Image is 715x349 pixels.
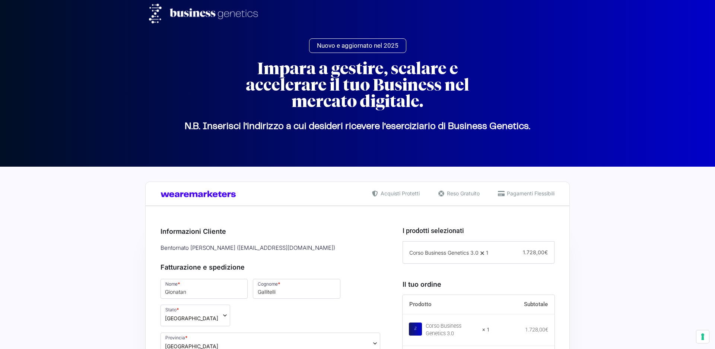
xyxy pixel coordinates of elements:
div: Corso Business Genetics 3.0 [426,323,478,337]
span: Pagamenti Flessibili [505,189,554,197]
span: Reso Gratuito [445,189,480,197]
h3: Fatturazione e spedizione [161,262,380,272]
h3: Informazioni Cliente [161,226,380,236]
h3: I prodotti selezionati [403,226,554,236]
span: € [544,249,548,255]
h3: Il tuo ordine [403,279,554,289]
input: Nome * [161,279,248,298]
th: Prodotto [403,295,490,314]
p: N.B. Inserisci l’indirizzo a cui desideri ricevere l’eserciziario di Business Genetics. [149,126,566,127]
span: 1 [486,249,488,256]
img: Corso Business Genetics 3.0 [409,323,422,336]
span: Nuovo e aggiornato nel 2025 [317,43,398,49]
a: Nuovo e aggiornato nel 2025 [309,38,406,53]
span: Corso Business Genetics 3.0 [409,249,479,256]
span: Italia [165,314,218,322]
h2: Impara a gestire, scalare e accelerare il tuo Business nel mercato digitale. [223,60,492,110]
bdi: 1.728,00 [525,327,548,333]
span: 1.728,00 [523,249,548,255]
div: Bentornato [PERSON_NAME] ( [EMAIL_ADDRESS][DOMAIN_NAME] ) [158,242,383,254]
span: Acquisti Protetti [379,189,420,197]
th: Subtotale [490,295,554,314]
input: Cognome * [253,279,340,298]
span: Stato [161,305,230,326]
span: € [545,327,548,333]
button: Le tue preferenze relative al consenso per le tecnologie di tracciamento [696,330,709,343]
strong: × 1 [482,326,490,334]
